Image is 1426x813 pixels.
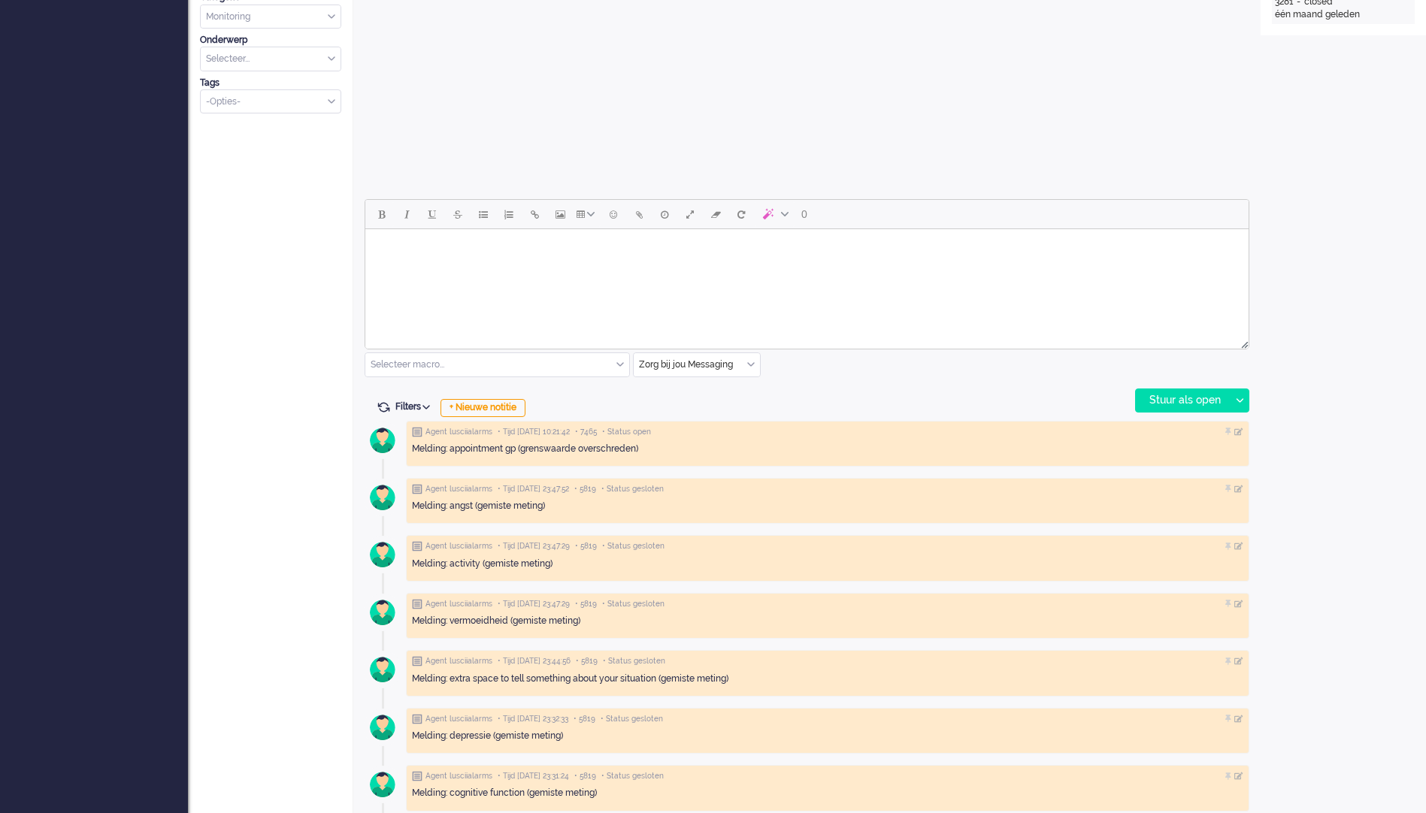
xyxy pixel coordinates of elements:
div: één maand geleden [1275,8,1412,21]
img: ic_note_grey.svg [412,599,422,609]
img: ic_note_grey.svg [412,541,422,552]
span: • Tijd [DATE] 23:47:52 [498,484,569,494]
img: avatar [364,479,401,516]
div: Stuur als open [1136,389,1230,412]
span: Agent lusciialarms [425,484,492,494]
span: • 5819 [574,714,595,724]
span: • Status gesloten [602,599,665,609]
span: 0 [801,208,807,220]
span: • Tijd [DATE] 23:31:24 [498,771,569,781]
button: Emoticons [601,201,626,227]
div: Melding: appointment gp (grenswaarde overschreden) [412,443,1243,455]
button: Bold [368,201,394,227]
div: Melding: activity (gemiste meting) [412,558,1243,570]
span: Filters [395,401,435,412]
div: Melding: cognitive function (gemiste meting) [412,787,1243,799]
span: • 5819 [574,771,596,781]
span: Agent lusciialarms [425,599,492,609]
button: Underline [419,201,445,227]
div: Melding: vermoeidheid (gemiste meting) [412,615,1243,627]
span: • 7465 [575,427,597,437]
img: avatar [364,651,401,688]
span: • Tijd [DATE] 23:32:33 [498,714,568,724]
button: Clear formatting [703,201,728,227]
div: Tags [200,77,341,89]
img: ic_note_grey.svg [412,714,422,724]
div: Onderwerp [200,34,341,47]
img: avatar [364,594,401,631]
span: • 5819 [576,656,598,666]
img: avatar [364,709,401,746]
img: ic_note_grey.svg [412,484,422,494]
img: avatar [364,766,401,803]
img: ic_note_grey.svg [412,427,422,437]
button: Insert/edit link [522,201,547,227]
div: Melding: angst (gemiste meting) [412,500,1243,512]
span: Agent lusciialarms [425,427,492,437]
img: avatar [364,536,401,573]
button: AI [754,201,795,227]
div: Resize [1236,335,1249,349]
span: • 5819 [575,599,597,609]
button: Bullet list [471,201,496,227]
div: Melding: extra space to tell something about your situation (gemiste meting) [412,672,1243,685]
span: • Status gesloten [601,484,664,494]
span: • Tijd [DATE] 23:47:29 [498,599,570,609]
img: ic_note_grey.svg [412,771,422,781]
button: Italic [394,201,419,227]
button: Insert/edit image [547,201,573,227]
button: 0 [795,201,814,227]
span: • Status gesloten [601,714,663,724]
img: avatar [364,422,401,459]
span: • 5819 [574,484,596,494]
button: Delay message [652,201,677,227]
button: Fullscreen [677,201,703,227]
div: Melding: depressie (gemiste meting) [412,730,1243,742]
button: Numbered list [496,201,522,227]
button: Strikethrough [445,201,471,227]
span: • Status open [602,427,651,437]
span: • Tijd [DATE] 23:44:56 [498,656,571,666]
span: • Tijd [DATE] 23:47:29 [498,541,570,552]
div: + Nieuwe notitie [441,399,525,417]
span: • 5819 [575,541,597,552]
span: • Status gesloten [601,771,664,781]
span: Agent lusciialarms [425,714,492,724]
span: Agent lusciialarms [425,656,492,666]
button: Add attachment [626,201,652,227]
span: Agent lusciialarms [425,771,492,781]
span: Agent lusciialarms [425,541,492,552]
button: Table [573,201,601,227]
span: • Tijd [DATE] 10:21:42 [498,427,570,437]
span: • Status gesloten [602,541,665,552]
iframe: Rich Text Area [365,229,1249,335]
div: Select Tags [200,89,341,114]
button: Reset content [728,201,754,227]
span: • Status gesloten [603,656,665,666]
img: ic_note_grey.svg [412,656,422,666]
